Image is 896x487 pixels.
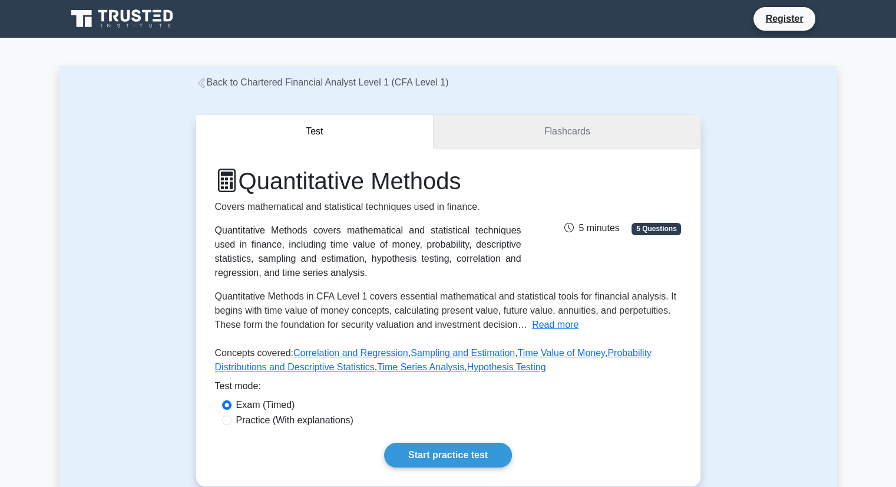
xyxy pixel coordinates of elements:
[236,398,295,412] label: Exam (Timed)
[411,348,515,358] a: Sampling and Estimation
[196,77,449,87] a: Back to Chartered Financial Analyst Level 1 (CFA Level 1)
[215,291,677,330] span: Quantitative Methods in CFA Level 1 covers essential mathematical and statistical tools for finan...
[215,346,682,379] p: Concepts covered: , , , , ,
[467,362,546,372] a: Hypothesis Testing
[215,200,521,214] p: Covers mathematical and statistical techniques used in finance.
[758,11,810,26] a: Register
[215,223,521,280] div: Quantitative Methods covers mathematical and statistical techniques used in finance, including ti...
[377,362,464,372] a: Time Series Analysis
[532,318,578,332] button: Read more
[215,167,521,195] h1: Quantitative Methods
[196,115,434,149] button: Test
[434,115,700,149] a: Flashcards
[518,348,605,358] a: Time Value of Money
[384,443,512,468] a: Start practice test
[236,413,353,427] label: Practice (With explanations)
[632,223,681,235] span: 5 Questions
[564,223,619,233] span: 5 minutes
[215,379,682,398] div: Test mode:
[293,348,408,358] a: Correlation and Regression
